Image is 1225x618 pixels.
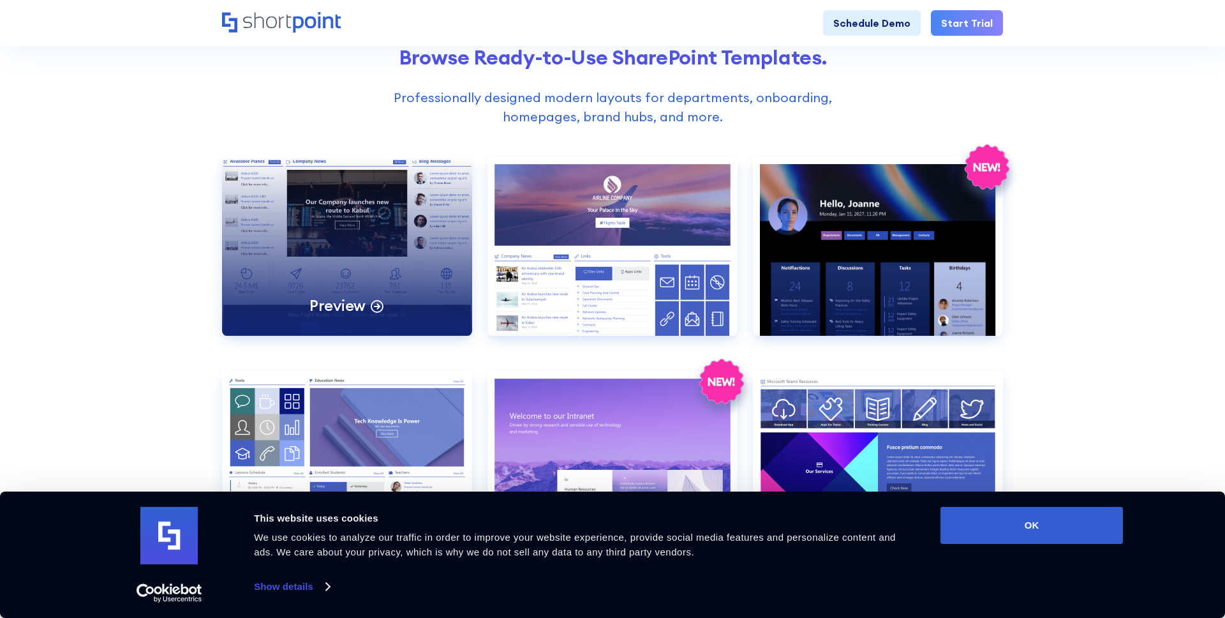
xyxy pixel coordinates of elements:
[753,157,1003,356] a: Communication
[575,308,631,328] p: Preview
[487,157,738,356] a: Airlines 2
[222,157,472,356] a: Airlines 1Preview
[254,511,912,526] div: This website uses cookies
[254,532,896,557] span: We use cookies to analyze our traffic in order to improve your website experience, provide social...
[840,308,896,328] p: Preview
[309,296,366,315] p: Preview
[487,372,738,571] a: Enterprise 1
[222,45,1003,69] h2: Browse Ready-to-Use SharePoint Templates.
[362,88,863,126] p: Professionally designed modern layouts for departments, onboarding, homepages, brand hubs, and more.
[995,470,1225,618] iframe: Chat Widget
[222,12,341,34] a: Home
[222,372,472,571] a: Education 1
[254,577,329,596] a: Show details
[931,10,1003,36] a: Start Trial
[940,507,1123,544] button: OK
[823,10,921,36] a: Schedule Demo
[114,584,225,603] a: Usercentrics Cookiebot - opens in a new window
[140,507,198,564] img: logo
[753,372,1003,571] a: HR 1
